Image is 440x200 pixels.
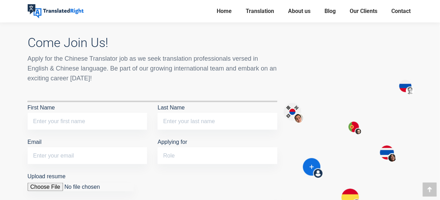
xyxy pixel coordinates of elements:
[28,104,147,124] label: First Name
[158,104,277,124] label: Last Name
[158,113,277,129] input: Last Name
[391,8,411,15] span: Contact
[350,8,377,15] span: Our Clients
[28,147,147,164] input: Email
[28,182,134,191] input: Upload resume
[288,8,310,15] span: About us
[28,173,134,189] label: Upload resume
[28,139,147,158] label: Email
[286,6,313,16] a: About us
[244,6,276,16] a: Translation
[158,139,277,158] label: Applying for
[217,8,232,15] span: Home
[215,6,234,16] a: Home
[28,4,84,18] img: Translated Right
[324,8,336,15] span: Blog
[246,8,274,15] span: Translation
[158,147,277,164] input: Applying for
[389,6,413,16] a: Contact
[28,113,147,129] input: First Name
[28,35,277,50] h3: Come Join Us!
[348,6,379,16] a: Our Clients
[28,54,277,83] div: Apply for the Chinese Translator job as we seek translation professionals versed in English & Chi...
[322,6,338,16] a: Blog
